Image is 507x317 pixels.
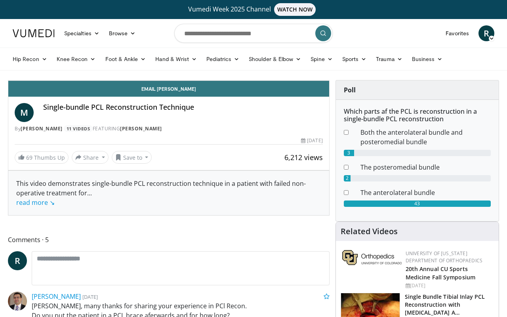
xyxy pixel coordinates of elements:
[8,51,52,67] a: Hip Recon
[405,293,494,317] h3: Single Bundle Tibial Inlay PCL Reconstruction with [MEDICAL_DATA] A…
[15,103,34,122] a: M
[101,51,151,67] a: Foot & Ankle
[112,151,152,164] button: Save to
[274,3,316,16] span: WATCH NOW
[15,151,69,164] a: 69 Thumbs Up
[344,175,351,181] div: 2
[342,250,402,265] img: 355603a8-37da-49b6-856f-e00d7e9307d3.png.150x105_q85_autocrop_double_scale_upscale_version-0.2.png
[26,154,32,161] span: 69
[32,292,81,301] a: [PERSON_NAME]
[355,128,497,147] dd: Both the anterolateral bundle and posteromedial bundle
[15,125,323,132] div: By FEATURING
[406,265,475,281] a: 20th Annual CU Sports Medicine Fall Symposium
[202,51,244,67] a: Pediatrics
[151,51,202,67] a: Hand & Wrist
[16,198,55,207] a: read more ↘
[244,51,306,67] a: Shoulder & Elbow
[406,282,492,289] div: [DATE]
[284,153,323,162] span: 6,212 views
[406,250,482,264] a: University of [US_STATE] Department of Orthopaedics
[8,292,27,311] img: Avatar
[441,25,474,41] a: Favorites
[8,251,27,270] a: R
[120,125,162,132] a: [PERSON_NAME]
[355,188,497,197] dd: The anterolateral bundle
[344,150,354,156] div: 3
[306,51,337,67] a: Spine
[174,24,333,43] input: Search topics, interventions
[14,3,493,16] a: Vumedi Week 2025 ChannelWATCH NOW
[344,201,491,207] div: 43
[43,103,323,112] h4: Single-bundle PCL Reconstruction Technique
[344,86,356,94] strong: Poll
[341,227,398,236] h4: Related Videos
[344,108,491,123] h6: Which parts af the PCL is reconstruction in a single-bundle PCL reconstruction
[21,125,63,132] a: [PERSON_NAME]
[478,25,494,41] a: R
[64,125,93,132] a: 11 Videos
[52,51,101,67] a: Knee Recon
[371,51,407,67] a: Trauma
[82,293,98,300] small: [DATE]
[355,162,497,172] dd: The posteromedial bundle
[8,81,329,97] a: Email [PERSON_NAME]
[13,29,55,37] img: VuMedi Logo
[337,51,372,67] a: Sports
[8,235,330,245] span: Comments 5
[72,151,109,164] button: Share
[16,179,321,207] div: This video demonstrates single-bundle PCL reconstruction technique in a patient with failed non-o...
[104,25,141,41] a: Browse
[8,80,329,81] video-js: Video Player
[407,51,448,67] a: Business
[59,25,104,41] a: Specialties
[301,137,322,144] div: [DATE]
